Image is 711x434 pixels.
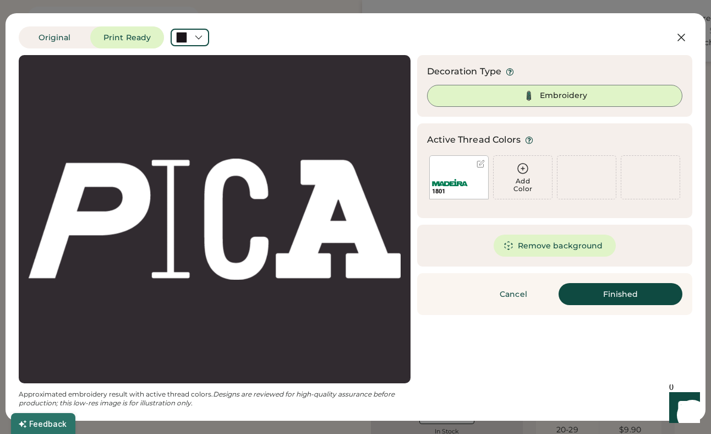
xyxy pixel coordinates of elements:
div: Add Color [494,177,552,193]
em: Designs are reviewed for high-quality assurance before production; this low-res image is for illu... [19,390,396,407]
button: Print Ready [90,26,164,48]
div: Embroidery [540,90,587,101]
div: Decoration Type [427,65,501,78]
button: Finished [559,283,682,305]
iframe: Front Chat [659,384,706,432]
div: Active Thread Colors [427,133,521,147]
button: Cancel [475,283,552,305]
img: Thread%20Selected.svg [522,89,535,102]
img: Madeira%20Logo.svg [432,179,468,186]
div: Approximated embroidery result with active thread colors. [19,390,411,408]
button: Original [19,26,90,48]
div: 1801 [432,187,486,196]
button: Remove background [494,235,616,257]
